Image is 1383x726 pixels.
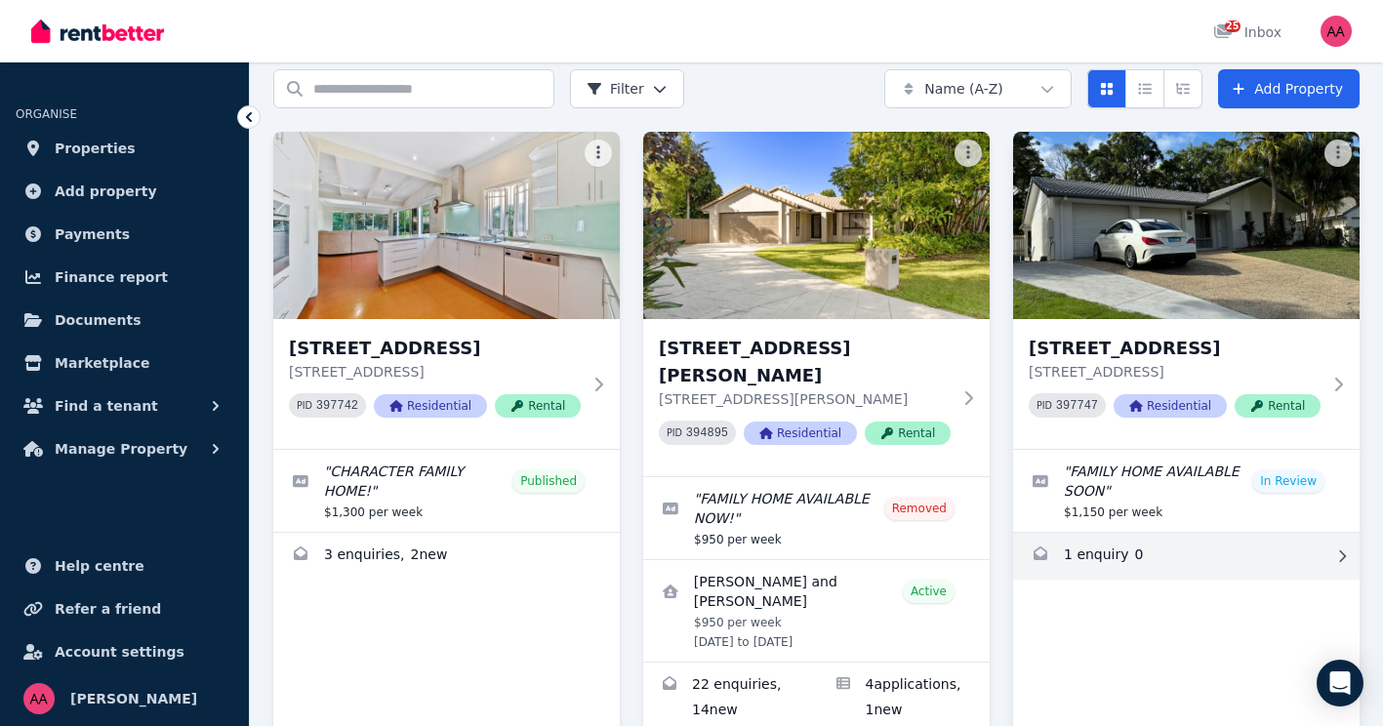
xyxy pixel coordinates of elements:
[1013,132,1360,319] img: 9 Casuarina Ct, Noosaville
[16,215,233,254] a: Payments
[585,140,612,167] button: More options
[374,394,487,418] span: Residential
[1225,20,1241,32] span: 25
[1213,22,1281,42] div: Inbox
[55,180,157,203] span: Add property
[273,132,620,319] img: 2 The Avenue, Clayfield
[55,351,149,375] span: Marketplace
[316,399,358,413] code: 397742
[1235,394,1321,418] span: Rental
[570,69,684,108] button: Filter
[1013,450,1360,532] a: Edit listing: FAMILY HOME AVAILABLE SOON
[1321,16,1352,47] img: Annie Abra
[1114,394,1227,418] span: Residential
[667,427,682,438] small: PID
[55,222,130,246] span: Payments
[16,632,233,671] a: Account settings
[16,172,233,211] a: Add property
[55,554,144,578] span: Help centre
[659,335,951,389] h3: [STREET_ADDRESS][PERSON_NAME]
[16,429,233,468] button: Manage Property
[1324,140,1352,167] button: More options
[495,394,581,418] span: Rental
[55,137,136,160] span: Properties
[1013,132,1360,449] a: 9 Casuarina Ct, Noosaville[STREET_ADDRESS][STREET_ADDRESS]PID 397747ResidentialRental
[587,79,644,99] span: Filter
[643,132,990,319] img: 5 Lowe Ct, Tewantin
[273,450,620,532] a: Edit listing: CHARACTER FAMILY HOME!
[289,335,581,362] h3: [STREET_ADDRESS]
[924,79,1003,99] span: Name (A-Z)
[955,140,982,167] button: More options
[297,400,312,411] small: PID
[744,422,857,445] span: Residential
[16,589,233,628] a: Refer a friend
[16,258,233,297] a: Finance report
[1218,69,1360,108] a: Add Property
[659,389,951,409] p: [STREET_ADDRESS][PERSON_NAME]
[1029,362,1321,382] p: [STREET_ADDRESS]
[23,683,55,714] img: Annie Abra
[55,640,184,664] span: Account settings
[1087,69,1202,108] div: View options
[1125,69,1164,108] button: Compact list view
[643,477,990,559] a: Edit listing: FAMILY HOME AVAILABLE NOW!
[55,394,158,418] span: Find a tenant
[1013,533,1360,580] a: Enquiries for 9 Casuarina Ct, Noosaville
[1163,69,1202,108] button: Expanded list view
[16,107,77,121] span: ORGANISE
[643,132,990,476] a: 5 Lowe Ct, Tewantin[STREET_ADDRESS][PERSON_NAME][STREET_ADDRESS][PERSON_NAME]PID 394895Residentia...
[289,362,581,382] p: [STREET_ADDRESS]
[1029,335,1321,362] h3: [STREET_ADDRESS]
[1037,400,1052,411] small: PID
[643,560,990,662] a: View details for Federico Carpineti and Nahuel Ruiz
[55,308,142,332] span: Documents
[70,687,197,710] span: [PERSON_NAME]
[55,437,187,461] span: Manage Property
[31,17,164,46] img: RentBetter
[1056,399,1098,413] code: 397747
[273,533,620,580] a: Enquiries for 2 The Avenue, Clayfield
[16,386,233,425] button: Find a tenant
[16,301,233,340] a: Documents
[273,132,620,449] a: 2 The Avenue, Clayfield[STREET_ADDRESS][STREET_ADDRESS]PID 397742ResidentialRental
[55,597,161,621] span: Refer a friend
[16,343,233,383] a: Marketplace
[1087,69,1126,108] button: Card view
[55,265,168,289] span: Finance report
[1317,660,1363,706] div: Open Intercom Messenger
[884,69,1072,108] button: Name (A-Z)
[865,422,951,445] span: Rental
[16,546,233,585] a: Help centre
[16,129,233,168] a: Properties
[686,426,728,440] code: 394895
